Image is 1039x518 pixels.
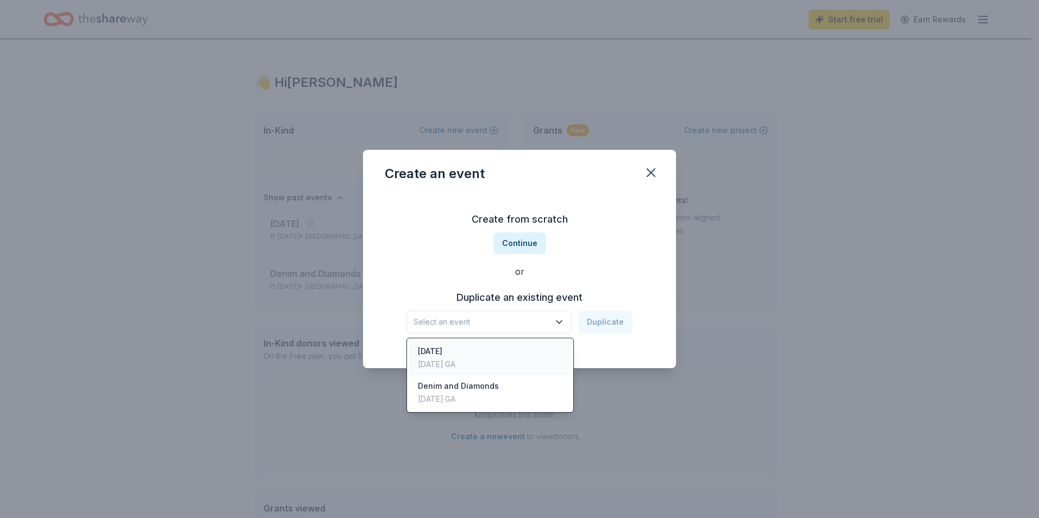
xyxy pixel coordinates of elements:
span: Select an event [414,315,549,329]
div: Denim and Diamonds [418,380,499,393]
div: [DATE] · GA [418,358,455,371]
div: Select an event [406,338,574,413]
button: Select an event [406,311,572,333]
div: [DATE] [418,345,455,358]
div: [DATE] · GA [418,393,499,406]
